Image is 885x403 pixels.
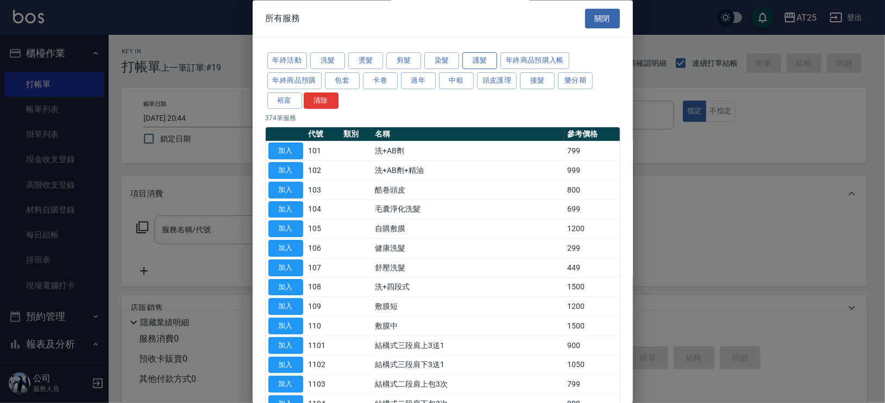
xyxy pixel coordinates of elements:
td: 999 [564,161,619,181]
button: 護髮 [462,53,497,70]
td: 109 [306,297,341,317]
td: 1500 [564,317,619,336]
button: 樂分期 [558,72,593,89]
td: 1050 [564,356,619,375]
td: 106 [306,239,341,258]
p: 374 筆服務 [266,114,620,123]
td: 結構式三段肩下3送1 [372,356,564,375]
button: 過年 [401,72,436,89]
td: 800 [564,181,619,200]
button: 染髮 [424,53,459,70]
td: 1101 [306,336,341,356]
button: 燙髮 [348,53,383,70]
td: 102 [306,161,341,181]
button: 剪髮 [386,53,421,70]
td: 299 [564,239,619,258]
td: 酷卷頭皮 [372,181,564,200]
button: 加入 [268,259,303,276]
button: 加入 [268,163,303,179]
button: 加入 [268,201,303,218]
td: 毛囊淨化洗髮 [372,200,564,220]
button: 年終活動 [267,53,307,70]
td: 104 [306,200,341,220]
th: 名稱 [372,128,564,142]
td: 1200 [564,219,619,239]
button: 加入 [268,182,303,199]
button: 中租 [439,72,474,89]
span: 所有服務 [266,13,300,24]
td: 洗+四段式 [372,278,564,297]
td: 結構式三段肩上3送1 [372,336,564,356]
button: 加入 [268,318,303,335]
th: 類別 [341,128,372,142]
td: 1103 [306,375,341,394]
td: 799 [564,141,619,161]
td: 105 [306,219,341,239]
button: 加入 [268,221,303,238]
td: 敷膜短 [372,297,564,317]
button: 年終商品預購 [267,72,322,89]
td: 108 [306,278,341,297]
button: 年終商品預購入帳 [500,53,569,70]
td: 1500 [564,278,619,297]
button: 包套 [325,72,360,89]
th: 代號 [306,128,341,142]
td: 101 [306,141,341,161]
td: 健康洗髮 [372,239,564,258]
th: 參考價格 [564,128,619,142]
td: 107 [306,258,341,278]
button: 加入 [268,376,303,393]
button: 加入 [268,279,303,296]
button: 洗髮 [310,53,345,70]
td: 699 [564,200,619,220]
td: 敷膜中 [372,317,564,336]
td: 結構式二段肩上包3次 [372,375,564,394]
td: 洗+AB劑+精油 [372,161,564,181]
button: 頭皮護理 [477,72,517,89]
td: 舒壓洗髮 [372,258,564,278]
button: 裕富 [267,92,302,109]
button: 加入 [268,240,303,257]
td: 洗+AB劑 [372,141,564,161]
button: 關閉 [585,9,620,29]
button: 加入 [268,357,303,374]
td: 900 [564,336,619,356]
td: 1200 [564,297,619,317]
td: 1102 [306,356,341,375]
td: 799 [564,375,619,394]
button: 清除 [304,92,338,109]
td: 103 [306,181,341,200]
td: 449 [564,258,619,278]
button: 加入 [268,143,303,160]
td: 自購敷膜 [372,219,564,239]
button: 卡卷 [363,72,398,89]
button: 加入 [268,337,303,354]
button: 接髮 [520,72,555,89]
button: 加入 [268,299,303,315]
td: 110 [306,317,341,336]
